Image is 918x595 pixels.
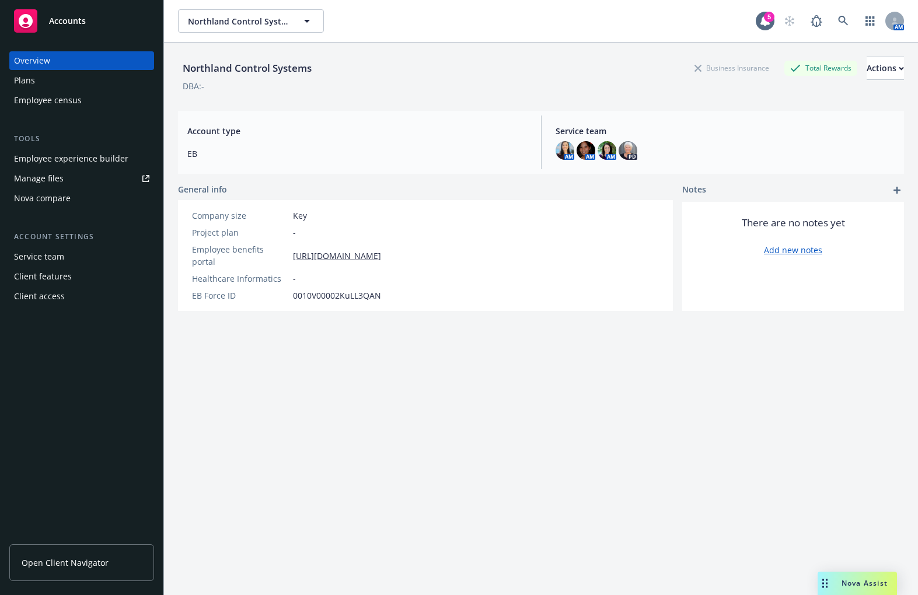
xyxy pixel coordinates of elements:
[187,148,527,160] span: EB
[890,183,904,197] a: add
[187,125,527,137] span: Account type
[764,12,774,22] div: 5
[9,71,154,90] a: Plans
[858,9,882,33] a: Switch app
[867,57,904,80] button: Actions
[619,141,637,160] img: photo
[867,57,904,79] div: Actions
[598,141,616,160] img: photo
[577,141,595,160] img: photo
[178,61,316,76] div: Northland Control Systems
[9,231,154,243] div: Account settings
[293,226,296,239] span: -
[14,169,64,188] div: Manage files
[784,61,857,75] div: Total Rewards
[9,267,154,286] a: Client features
[9,133,154,145] div: Tools
[9,149,154,168] a: Employee experience builder
[22,556,109,569] span: Open Client Navigator
[293,272,296,285] span: -
[14,267,72,286] div: Client features
[192,226,288,239] div: Project plan
[9,247,154,266] a: Service team
[49,16,86,26] span: Accounts
[682,183,706,197] span: Notes
[188,15,289,27] span: Northland Control Systems
[14,51,50,70] div: Overview
[842,578,888,588] span: Nova Assist
[192,272,288,285] div: Healthcare Informatics
[14,189,71,208] div: Nova compare
[14,149,128,168] div: Employee experience builder
[14,91,82,110] div: Employee census
[14,247,64,266] div: Service team
[192,243,288,268] div: Employee benefits portal
[192,209,288,222] div: Company size
[192,289,288,302] div: EB Force ID
[778,9,801,33] a: Start snowing
[293,289,381,302] span: 0010V00002KuLL3QAN
[556,125,895,137] span: Service team
[9,169,154,188] a: Manage files
[805,9,828,33] a: Report a Bug
[178,183,227,195] span: General info
[9,189,154,208] a: Nova compare
[556,141,574,160] img: photo
[293,209,307,222] span: Key
[178,9,324,33] button: Northland Control Systems
[764,244,822,256] a: Add new notes
[9,287,154,306] a: Client access
[818,572,832,595] div: Drag to move
[14,287,65,306] div: Client access
[9,51,154,70] a: Overview
[9,91,154,110] a: Employee census
[9,5,154,37] a: Accounts
[689,61,775,75] div: Business Insurance
[832,9,855,33] a: Search
[14,71,35,90] div: Plans
[818,572,897,595] button: Nova Assist
[742,216,845,230] span: There are no notes yet
[293,250,381,262] a: [URL][DOMAIN_NAME]
[183,80,204,92] div: DBA: -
